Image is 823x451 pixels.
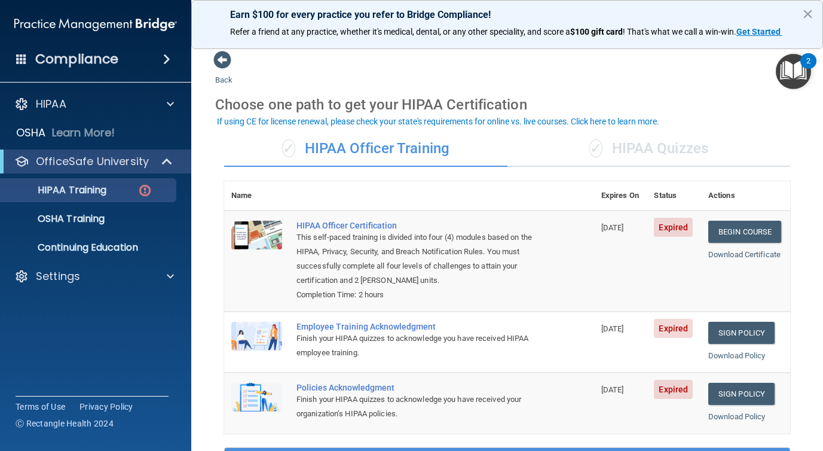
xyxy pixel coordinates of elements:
[230,9,784,20] p: Earn $100 for every practice you refer to Bridge Compliance!
[589,139,602,157] span: ✓
[654,380,693,399] span: Expired
[708,250,781,259] a: Download Certificate
[79,401,133,413] a: Privacy Policy
[36,154,149,169] p: OfficeSafe University
[701,181,790,211] th: Actions
[282,139,295,157] span: ✓
[36,97,66,111] p: HIPAA
[8,242,171,254] p: Continuing Education
[654,218,693,237] span: Expired
[776,54,811,89] button: Open Resource Center, 2 new notifications
[736,27,782,36] a: Get Started
[647,181,700,211] th: Status
[36,269,80,284] p: Settings
[708,412,766,421] a: Download Policy
[708,383,775,405] a: Sign Policy
[296,221,534,230] a: HIPAA Officer Certification
[806,61,810,77] div: 2
[601,385,624,394] span: [DATE]
[594,181,647,211] th: Expires On
[230,27,570,36] span: Refer a friend at any practice, whether it's medical, dental, or any other speciality, and score a
[8,213,105,225] p: OSHA Training
[215,87,799,122] div: Choose one path to get your HIPAA Certification
[296,383,534,392] div: Policies Acknowledgment
[736,27,781,36] strong: Get Started
[14,13,177,36] img: PMB logo
[296,322,534,331] div: Employee Training Acknowledgment
[296,230,534,288] div: This self-paced training is divided into four (4) modules based on the HIPAA, Privacy, Security, ...
[215,61,232,84] a: Back
[217,117,659,126] div: If using CE for license renewal, please check your state's requirements for online vs. live cours...
[215,115,661,127] button: If using CE for license renewal, please check your state's requirements for online vs. live cours...
[601,223,624,232] span: [DATE]
[35,51,118,68] h4: Compliance
[708,322,775,344] a: Sign Policy
[137,183,152,198] img: danger-circle.6113f641.png
[601,324,624,333] span: [DATE]
[802,4,813,23] button: Close
[14,269,174,284] a: Settings
[654,319,693,338] span: Expired
[570,27,623,36] strong: $100 gift card
[16,126,46,140] p: OSHA
[708,221,781,243] a: Begin Course
[224,181,289,211] th: Name
[507,131,791,167] div: HIPAA Quizzes
[296,288,534,302] div: Completion Time: 2 hours
[16,418,114,429] span: Ⓒ Rectangle Health 2024
[623,27,736,36] span: ! That's what we call a win-win.
[296,392,534,421] div: Finish your HIPAA quizzes to acknowledge you have received your organization’s HIPAA policies.
[16,401,65,413] a: Terms of Use
[14,154,173,169] a: OfficeSafe University
[52,126,115,140] p: Learn More!
[14,97,174,111] a: HIPAA
[708,351,766,360] a: Download Policy
[8,184,106,196] p: HIPAA Training
[296,331,534,360] div: Finish your HIPAA quizzes to acknowledge you have received HIPAA employee training.
[224,131,507,167] div: HIPAA Officer Training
